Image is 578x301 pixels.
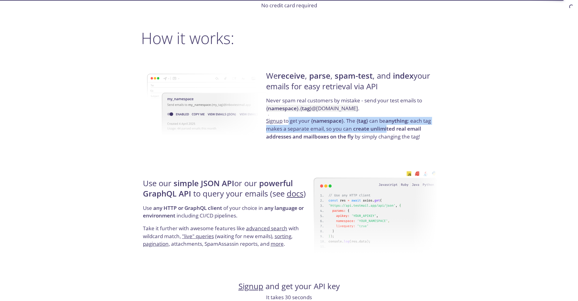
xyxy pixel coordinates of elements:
[266,97,435,117] p: Never spam real customers by mistake - send your test emails to .
[141,281,437,292] h4: and get your API key
[278,70,305,81] strong: receive
[302,105,310,112] strong: tag
[266,117,435,140] p: to get your . The can be : each tag makes a separate email, so you can by simply changing the tag!
[141,29,437,47] h2: How it works:
[143,178,293,199] strong: powerful GraphQL API
[266,125,421,140] strong: create unlimited real email addresses and mailboxes on the fly
[357,117,368,124] code: { }
[309,70,330,81] strong: parse
[143,224,312,248] p: Take it further with awesome features like with wildcard match, (waiting for new emails), , , att...
[385,117,407,124] strong: anything
[268,105,297,112] strong: namespace
[141,2,437,9] p: No credit card required
[287,188,303,199] a: docs
[393,70,414,81] strong: index
[147,57,271,153] img: namespace-image
[314,164,437,260] img: api
[266,117,282,124] a: Signup
[143,240,169,247] a: pagination
[143,204,312,224] p: Use of your choice in including CI/CD pipelines.
[335,70,373,81] strong: spam-test
[266,71,435,97] h4: We , , , and your emails for easy retrieval via API
[153,204,222,211] strong: any HTTP or GraphQL client
[313,117,342,124] strong: namespace
[275,233,291,240] a: sorting
[174,178,234,189] strong: simple JSON API
[271,240,284,247] a: more
[246,225,287,232] a: advanced search
[238,281,263,292] a: Signup
[358,117,366,124] strong: tag
[266,105,358,112] code: { } . { } @[DOMAIN_NAME]
[143,178,312,204] h4: Use our or our to query your emails (see )
[143,204,304,219] strong: any language or environment
[311,117,343,124] code: { }
[182,233,214,240] a: "live" queries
